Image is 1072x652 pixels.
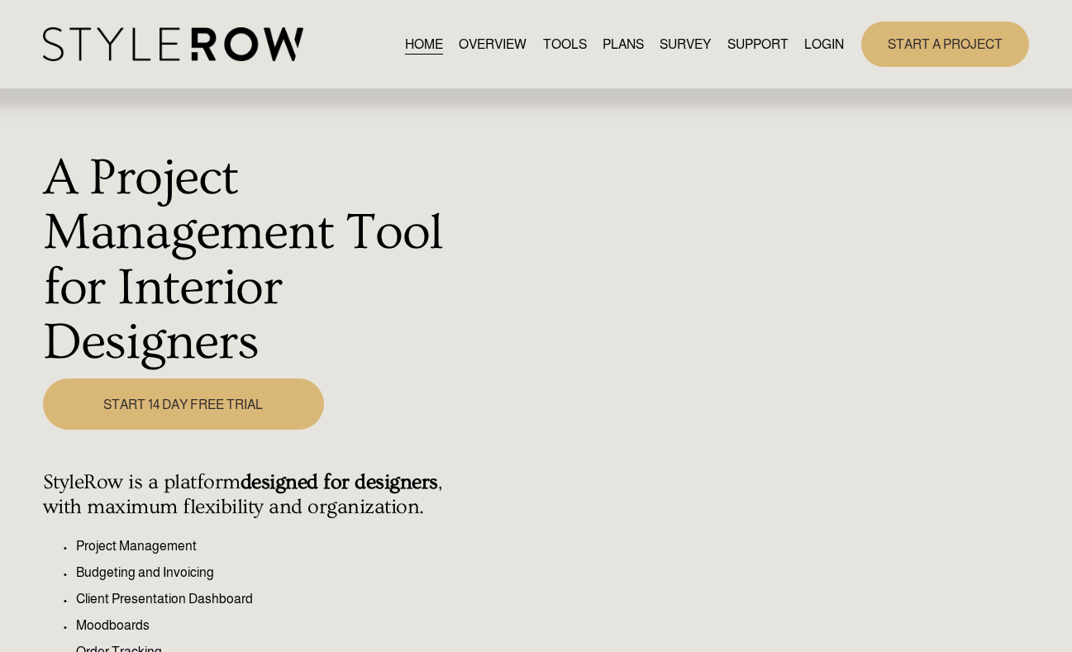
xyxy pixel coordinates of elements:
[727,35,789,55] span: SUPPORT
[543,33,587,55] a: TOOLS
[76,563,449,583] p: Budgeting and Invoicing
[76,616,449,635] p: Moodboards
[459,33,526,55] a: OVERVIEW
[804,33,844,55] a: LOGIN
[405,33,443,55] a: HOME
[241,470,438,494] strong: designed for designers
[603,33,644,55] a: PLANS
[727,33,789,55] a: folder dropdown
[76,536,449,556] p: Project Management
[76,589,449,609] p: Client Presentation Dashboard
[43,470,449,519] h4: StyleRow is a platform , with maximum flexibility and organization.
[861,21,1029,67] a: START A PROJECT
[43,378,324,430] a: START 14 DAY FREE TRIAL
[43,27,303,61] img: StyleRow
[43,150,449,369] h1: A Project Management Tool for Interior Designers
[660,33,711,55] a: SURVEY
